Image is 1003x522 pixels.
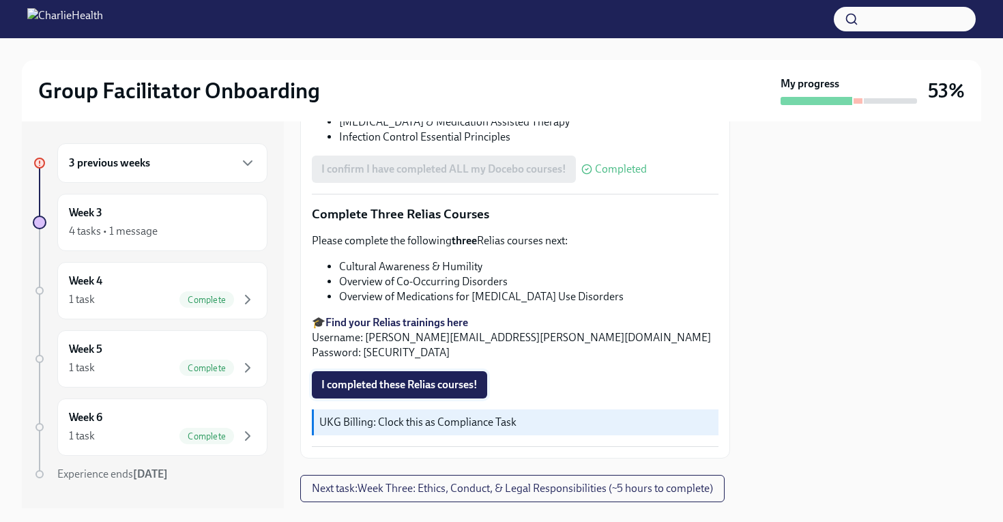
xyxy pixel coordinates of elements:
[595,164,647,175] span: Completed
[57,143,267,183] div: 3 previous weeks
[179,431,234,441] span: Complete
[312,315,718,360] p: 🎓 Username: [PERSON_NAME][EMAIL_ADDRESS][PERSON_NAME][DOMAIN_NAME] Password: [SECURITY_DATA]
[133,467,168,480] strong: [DATE]
[69,410,102,425] h6: Week 6
[69,224,158,239] div: 4 tasks • 1 message
[300,475,725,502] button: Next task:Week Three: Ethics, Conduct, & Legal Responsibilities (~5 hours to complete)
[312,482,713,495] span: Next task : Week Three: Ethics, Conduct, & Legal Responsibilities (~5 hours to complete)
[69,205,102,220] h6: Week 3
[33,262,267,319] a: Week 41 taskComplete
[179,363,234,373] span: Complete
[312,371,487,398] button: I completed these Relias courses!
[325,316,468,329] a: Find your Relias trainings here
[321,378,478,392] span: I completed these Relias courses!
[33,194,267,251] a: Week 34 tasks • 1 message
[33,398,267,456] a: Week 61 taskComplete
[312,233,718,248] p: Please complete the following Relias courses next:
[57,467,168,480] span: Experience ends
[27,8,103,30] img: CharlieHealth
[319,415,713,430] p: UKG Billing: Clock this as Compliance Task
[339,274,718,289] li: Overview of Co-Occurring Disorders
[781,76,839,91] strong: My progress
[339,289,718,304] li: Overview of Medications for [MEDICAL_DATA] Use Disorders
[33,330,267,388] a: Week 51 taskComplete
[339,115,718,130] li: [MEDICAL_DATA] & Medication Assisted Therapy
[69,274,102,289] h6: Week 4
[339,259,718,274] li: Cultural Awareness & Humility
[69,342,102,357] h6: Week 5
[69,292,95,307] div: 1 task
[69,156,150,171] h6: 3 previous weeks
[312,205,718,223] p: Complete Three Relias Courses
[38,77,320,104] h2: Group Facilitator Onboarding
[339,130,718,145] li: Infection Control Essential Principles
[928,78,965,103] h3: 53%
[179,295,234,305] span: Complete
[452,234,477,247] strong: three
[69,429,95,444] div: 1 task
[69,360,95,375] div: 1 task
